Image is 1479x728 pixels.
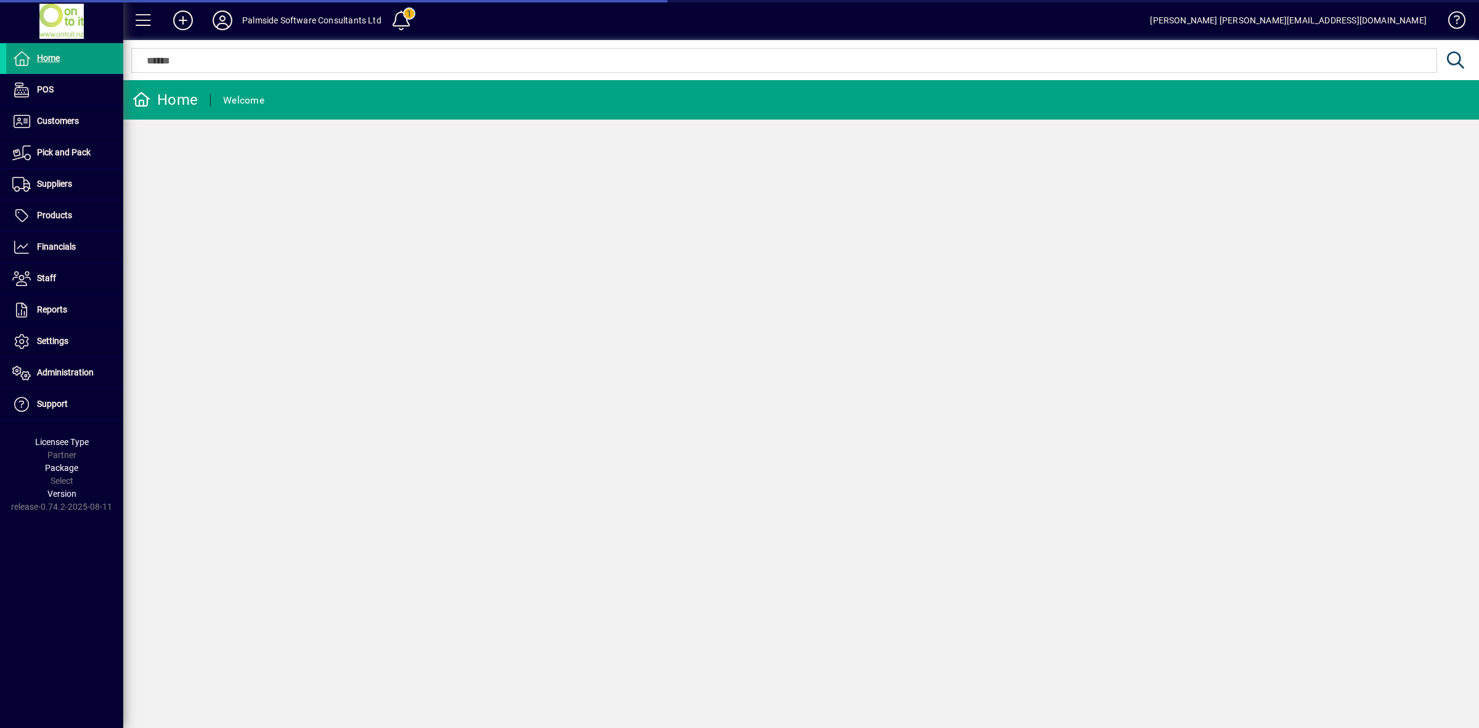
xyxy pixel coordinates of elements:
[1439,2,1464,43] a: Knowledge Base
[6,169,123,200] a: Suppliers
[45,463,78,473] span: Package
[37,116,79,126] span: Customers
[132,90,198,110] div: Home
[6,75,123,105] a: POS
[223,91,264,110] div: Welcome
[37,336,68,346] span: Settings
[163,9,203,31] button: Add
[37,305,67,314] span: Reports
[37,242,76,252] span: Financials
[6,106,123,137] a: Customers
[6,200,123,231] a: Products
[6,295,123,325] a: Reports
[6,137,123,168] a: Pick and Pack
[6,326,123,357] a: Settings
[35,437,89,447] span: Licensee Type
[6,263,123,294] a: Staff
[37,367,94,377] span: Administration
[37,53,60,63] span: Home
[37,84,54,94] span: POS
[203,9,242,31] button: Profile
[242,10,381,30] div: Palmside Software Consultants Ltd
[6,232,123,263] a: Financials
[37,399,68,409] span: Support
[6,358,123,388] a: Administration
[1150,10,1427,30] div: [PERSON_NAME] [PERSON_NAME][EMAIL_ADDRESS][DOMAIN_NAME]
[6,389,123,420] a: Support
[37,147,91,157] span: Pick and Pack
[37,179,72,189] span: Suppliers
[37,210,72,220] span: Products
[47,489,76,499] span: Version
[37,273,56,283] span: Staff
